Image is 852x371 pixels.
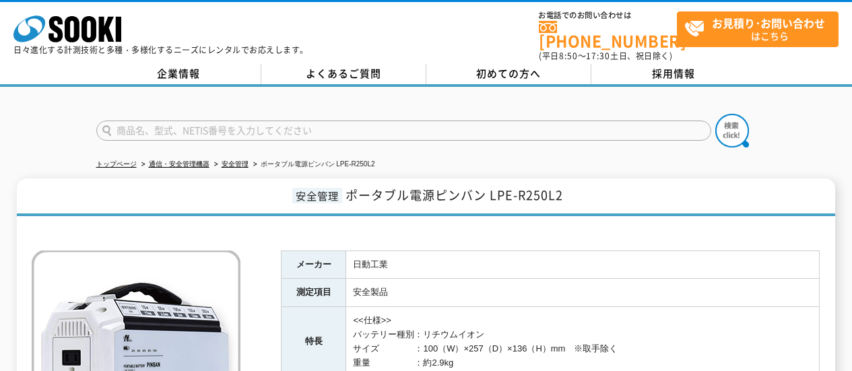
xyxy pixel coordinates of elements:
[346,279,820,307] td: 安全製品
[586,50,610,62] span: 17:30
[539,11,677,20] span: お電話でのお問い合わせは
[346,186,563,204] span: ポータブル電源ピンバン LPE-R250L2
[96,64,261,84] a: 企業情報
[222,160,249,168] a: 安全管理
[476,66,541,81] span: 初めての方へ
[346,250,820,279] td: 日動工業
[282,250,346,279] th: メーカー
[261,64,426,84] a: よくあるご質問
[677,11,839,47] a: お見積り･お問い合わせはこちら
[282,279,346,307] th: 測定項目
[539,21,677,48] a: [PHONE_NUMBER]
[539,50,672,62] span: (平日 ～ 土日、祝日除く)
[96,121,711,141] input: 商品名、型式、NETIS番号を入力してください
[96,160,137,168] a: トップページ
[149,160,209,168] a: 通信・安全管理機器
[712,15,825,31] strong: お見積り･お問い合わせ
[684,12,838,46] span: はこちら
[591,64,756,84] a: 採用情報
[559,50,578,62] span: 8:50
[426,64,591,84] a: 初めての方へ
[13,46,308,54] p: 日々進化する計測技術と多種・多様化するニーズにレンタルでお応えします。
[251,158,375,172] li: ポータブル電源ピンバン LPE-R250L2
[715,114,749,147] img: btn_search.png
[292,188,342,203] span: 安全管理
